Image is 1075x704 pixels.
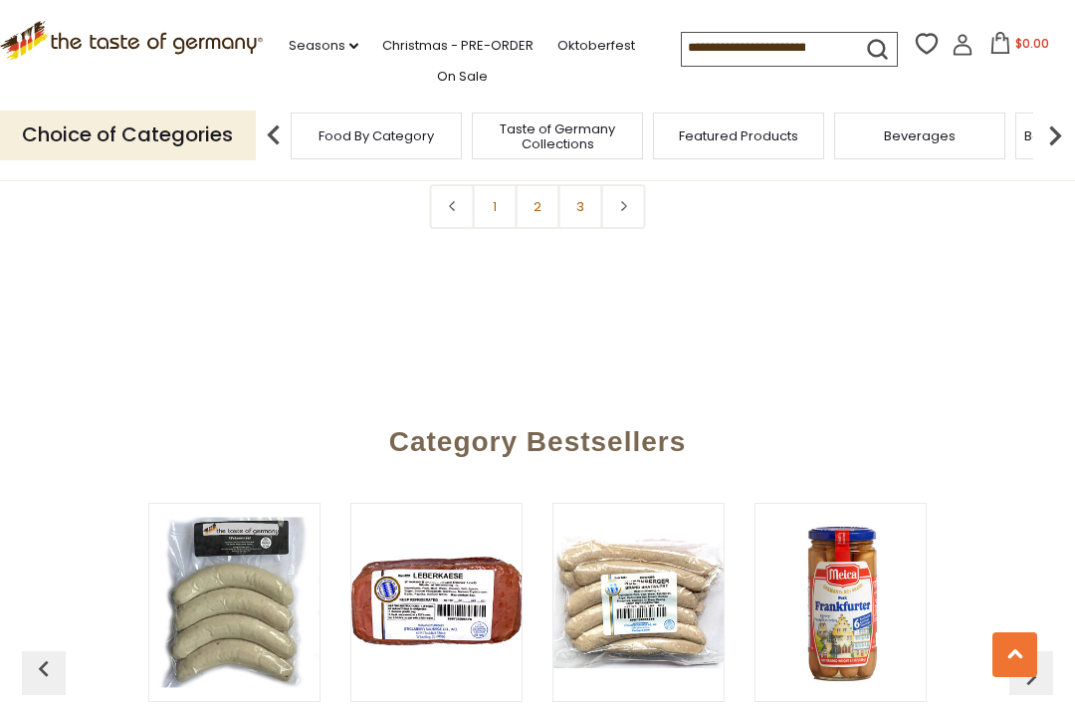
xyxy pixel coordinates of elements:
[553,518,724,688] img: Stiglmeier Nuernberger-style Bratwurst, 1 lbs.
[977,32,1062,62] button: $0.00
[32,396,1042,478] div: Category Bestsellers
[149,518,320,688] img: Binkert's
[254,116,294,155] img: previous arrow
[1035,116,1075,155] img: next arrow
[437,66,488,88] a: On Sale
[473,184,518,229] a: 1
[557,35,635,57] a: Oktoberfest
[1015,661,1047,693] img: previous arrow
[755,518,926,688] img: Meica Original Frankfurter Sausages in glas jar, 6.3 oz.
[28,653,60,685] img: previous arrow
[558,184,603,229] a: 3
[351,518,522,688] img: Stiglmeier Bavarian-style Leberkaese (pork and beef), 2 lbs.
[382,35,534,57] a: Christmas - PRE-ORDER
[884,128,956,143] a: Beverages
[679,128,798,143] a: Featured Products
[289,35,358,57] a: Seasons
[516,184,560,229] a: 2
[319,128,434,143] a: Food By Category
[478,121,637,151] a: Taste of Germany Collections
[1015,35,1049,52] span: $0.00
